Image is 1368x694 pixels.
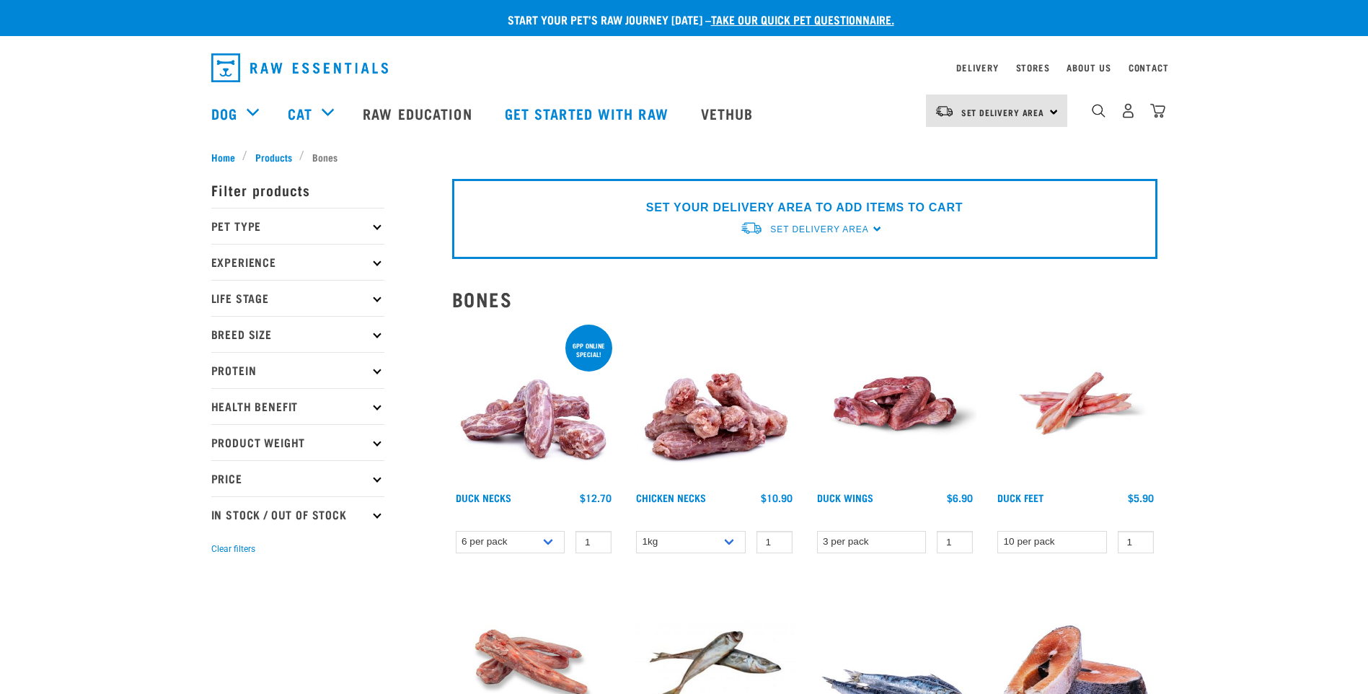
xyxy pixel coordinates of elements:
img: Raw Essentials Duck Wings Raw Meaty Bones For Pets [813,322,977,486]
p: Breed Size [211,316,384,352]
p: Protein [211,352,384,388]
input: 1 [575,531,612,553]
p: Product Weight [211,424,384,460]
nav: breadcrumbs [211,149,1157,164]
span: Set Delivery Area [770,224,868,234]
div: $6.90 [947,492,973,504]
a: take our quick pet questionnaire. [711,16,894,22]
p: Price [211,460,384,496]
a: Duck Wings [817,495,873,500]
input: 1 [1118,531,1154,553]
img: Raw Essentials Duck Feet Raw Meaty Bones For Dogs [994,322,1157,486]
a: Get started with Raw [490,84,687,142]
img: home-icon-1@2x.png [1092,104,1106,118]
span: Home [211,149,235,164]
img: Raw Essentials Logo [211,53,388,82]
div: $5.90 [1128,492,1154,504]
button: Clear filters [211,543,255,555]
p: Experience [211,244,384,280]
div: $12.70 [580,492,612,504]
img: Pile Of Duck Necks For Pets [452,322,616,486]
p: SET YOUR DELIVERY AREA TO ADD ITEMS TO CART [646,199,963,216]
span: Products [255,149,292,164]
input: 1 [756,531,793,553]
a: Home [211,149,243,164]
a: Products [247,149,299,164]
div: 6pp online special! [565,335,612,365]
p: In Stock / Out Of Stock [211,496,384,532]
a: About Us [1067,65,1111,70]
a: Contact [1129,65,1169,70]
a: Vethub [687,84,772,142]
nav: dropdown navigation [200,48,1169,88]
img: van-moving.png [740,221,763,236]
h2: Bones [452,288,1157,310]
img: Pile Of Chicken Necks For Pets [632,322,796,486]
p: Life Stage [211,280,384,316]
a: Chicken Necks [636,495,706,500]
p: Pet Type [211,208,384,244]
a: Dog [211,102,237,124]
img: home-icon@2x.png [1150,103,1165,118]
img: user.png [1121,103,1136,118]
input: 1 [937,531,973,553]
a: Raw Education [348,84,490,142]
a: Stores [1016,65,1050,70]
a: Cat [288,102,312,124]
a: Duck Feet [997,495,1043,500]
img: van-moving.png [935,105,954,118]
span: Set Delivery Area [961,110,1045,115]
a: Duck Necks [456,495,511,500]
p: Health Benefit [211,388,384,424]
a: Delivery [956,65,998,70]
p: Filter products [211,172,384,208]
div: $10.90 [761,492,793,504]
